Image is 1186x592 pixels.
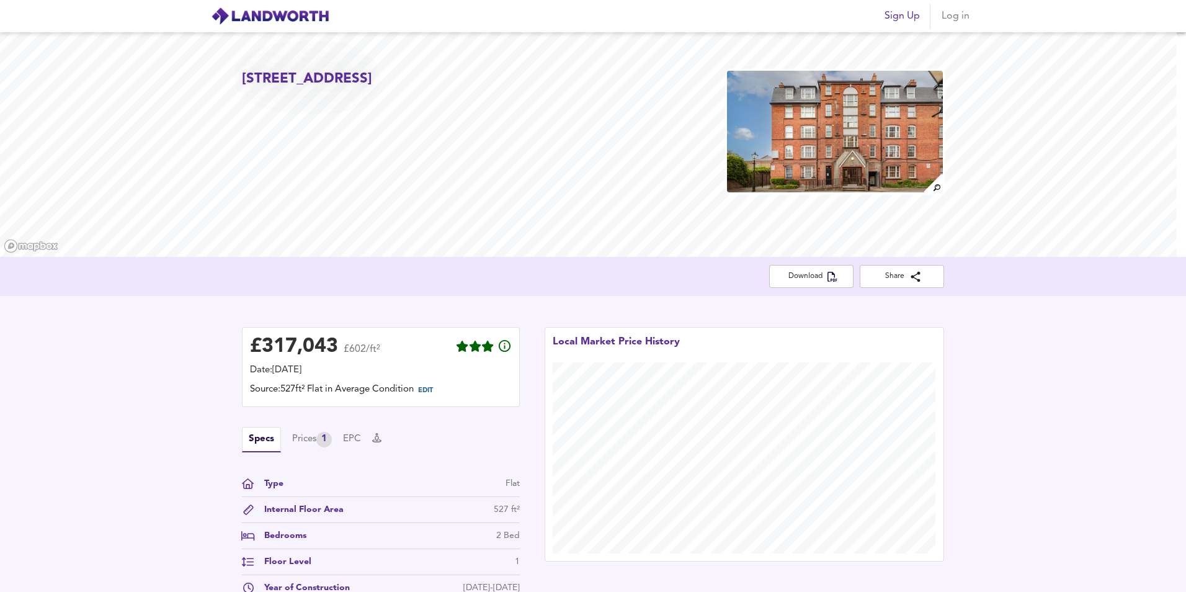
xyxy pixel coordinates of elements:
div: Source: 527ft² Flat in Average Condition [250,383,512,399]
div: Internal Floor Area [254,503,344,516]
button: Prices1 [292,432,332,447]
span: £602/ft² [344,344,380,362]
div: Local Market Price History [553,335,680,362]
a: Mapbox homepage [4,239,58,253]
button: Specs [242,427,281,452]
div: Floor Level [254,555,311,568]
div: Bedrooms [254,529,306,542]
img: search [922,173,944,194]
div: 1 [316,432,332,447]
span: EDIT [418,387,433,394]
div: Type [254,477,283,490]
img: property [726,70,944,194]
button: EPC [343,433,361,446]
span: Sign Up [885,7,920,25]
div: 1 [515,555,520,568]
img: logo [211,7,329,25]
button: Download [769,265,854,288]
div: 2 Bed [496,529,520,542]
button: Share [860,265,944,288]
div: 527 ft² [494,503,520,516]
span: Log in [940,7,970,25]
div: Prices [292,432,332,447]
span: Download [779,270,844,283]
span: Share [870,270,934,283]
div: Date: [DATE] [250,364,512,377]
button: Sign Up [880,4,925,29]
div: Flat [506,477,520,490]
button: Log in [935,4,975,29]
h2: [STREET_ADDRESS] [242,70,372,89]
div: £ 317,043 [250,338,338,356]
